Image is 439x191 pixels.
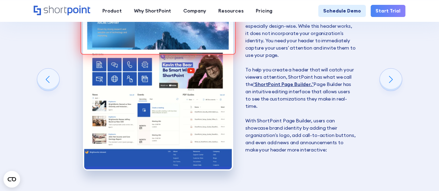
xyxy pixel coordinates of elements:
p: Now, let’s move on to the header. SharePoint’s OOTB header capabilities can be limiting, especial... [245,8,356,154]
div: Why ShortPoint [134,7,171,15]
div: Previous slide [37,69,59,91]
a: Start Trial [371,5,405,17]
div: Pricing [256,7,272,15]
div: Company [183,7,206,15]
div: Resources [218,7,244,15]
a: Pricing [250,5,278,17]
div: Next slide [380,69,402,91]
a: Resources [212,5,250,17]
div: Product [102,7,122,15]
button: Open CMP widget [3,171,20,188]
a: Company [177,5,212,17]
a: Home [34,6,90,16]
iframe: Chat Widget [404,158,439,191]
a: Schedule Demo [318,5,366,17]
a: Product [96,5,128,17]
a: “ShortPoint Page Builder.” [253,81,313,87]
a: Why ShortPoint [128,5,177,17]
